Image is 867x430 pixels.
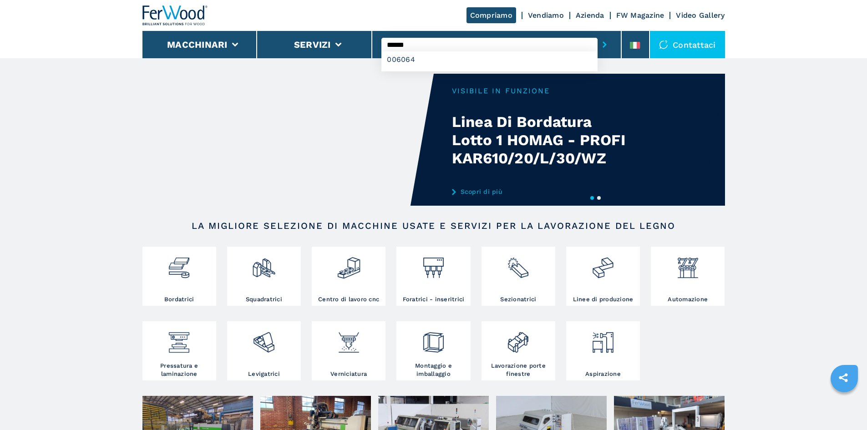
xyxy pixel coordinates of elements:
[506,249,530,280] img: sezionatrici_2.png
[227,321,301,380] a: Levigatrici
[421,249,446,280] img: foratrici_inseritrici_2.png
[421,324,446,354] img: montaggio_imballaggio_2.png
[145,362,214,378] h3: Pressatura e laminazione
[312,247,385,306] a: Centro di lavoro cnc
[167,249,191,280] img: bordatrici_1.png
[528,11,564,20] a: Vendiamo
[337,324,361,354] img: verniciatura_1.png
[396,321,470,380] a: Montaggio e imballaggio
[142,5,208,25] img: Ferwood
[294,39,331,50] button: Servizi
[142,74,434,206] video: Your browser does not support the video tag.
[676,11,725,20] a: Video Gallery
[312,321,385,380] a: Verniciatura
[566,247,640,306] a: Linee di produzione
[248,370,280,378] h3: Levigatrici
[399,362,468,378] h3: Montaggio e imballaggio
[396,247,470,306] a: Foratrici - inseritrici
[482,321,555,380] a: Lavorazione porte finestre
[164,295,194,304] h3: Bordatrici
[227,247,301,306] a: Squadratrici
[142,247,216,306] a: Bordatrici
[650,31,725,58] div: Contattaci
[828,389,860,423] iframe: Chat
[668,295,708,304] h3: Automazione
[482,247,555,306] a: Sezionatrici
[252,324,276,354] img: levigatrici_2.png
[676,249,700,280] img: automazione.png
[337,249,361,280] img: centro_di_lavoro_cnc_2.png
[381,51,598,68] div: 006064
[506,324,530,354] img: lavorazione_porte_finestre_2.png
[142,321,216,380] a: Pressatura e laminazione
[591,249,615,280] img: linee_di_produzione_2.png
[598,34,612,55] button: submit-button
[597,196,601,200] button: 2
[484,362,553,378] h3: Lavorazione porte finestre
[318,295,379,304] h3: Centro di lavoro cnc
[252,249,276,280] img: squadratrici_2.png
[585,370,621,378] h3: Aspirazione
[573,295,634,304] h3: Linee di produzione
[167,39,228,50] button: Macchinari
[246,295,282,304] h3: Squadratrici
[616,11,664,20] a: FW Magazine
[167,324,191,354] img: pressa-strettoia.png
[651,247,725,306] a: Automazione
[500,295,536,304] h3: Sezionatrici
[590,196,594,200] button: 1
[330,370,367,378] h3: Verniciatura
[466,7,516,23] a: Compriamo
[591,324,615,354] img: aspirazione_1.png
[172,220,696,231] h2: LA MIGLIORE SELEZIONE DI MACCHINE USATE E SERVIZI PER LA LAVORAZIONE DEL LEGNO
[452,188,630,195] a: Scopri di più
[832,366,855,389] a: sharethis
[403,295,465,304] h3: Foratrici - inseritrici
[576,11,604,20] a: Azienda
[659,40,668,49] img: Contattaci
[566,321,640,380] a: Aspirazione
